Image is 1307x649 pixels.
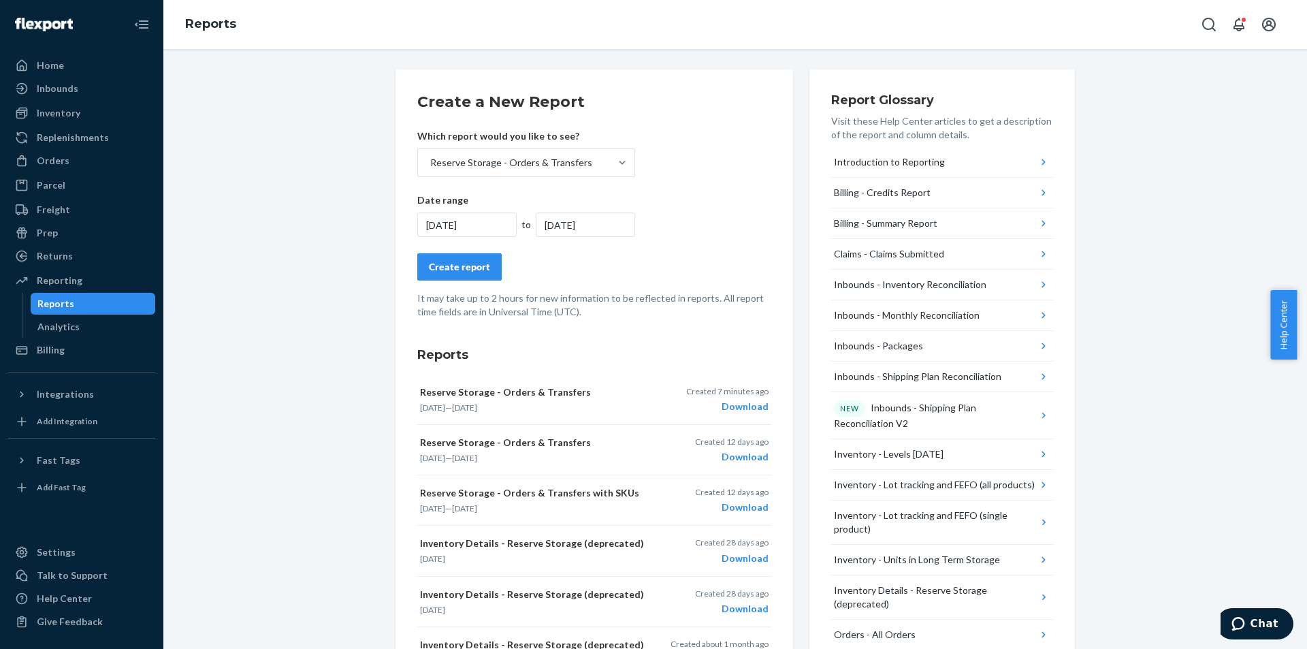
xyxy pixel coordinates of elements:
button: Billing - Credits Report [831,178,1053,208]
time: [DATE] [452,402,477,413]
a: Inbounds [8,78,155,99]
a: Settings [8,541,155,563]
div: Orders - All Orders [834,628,916,642]
div: Download [695,602,769,616]
button: Reserve Storage - Orders & Transfers[DATE]—[DATE]Created 7 minutes agoDownload [417,375,771,425]
p: Created 7 minutes ago [686,385,769,397]
div: Inventory - Lot tracking and FEFO (single product) [834,509,1037,536]
button: Integrations [8,383,155,405]
div: Integrations [37,387,94,401]
time: [DATE] [420,402,445,413]
button: Claims - Claims Submitted [831,239,1053,270]
button: Inventory - Lot tracking and FEFO (single product) [831,501,1053,545]
ol: breadcrumbs [174,5,247,44]
p: Created 12 days ago [695,436,769,447]
button: Talk to Support [8,565,155,586]
div: Inbounds - Shipping Plan Reconciliation V2 [834,400,1037,430]
a: Reports [31,293,156,315]
button: Inbounds - Packages [831,331,1053,362]
a: Parcel [8,174,155,196]
div: Inbounds - Packages [834,339,923,353]
p: — [420,452,650,464]
p: Visit these Help Center articles to get a description of the report and column details. [831,114,1053,142]
p: Reserve Storage - Orders & Transfers [420,436,650,449]
button: Create report [417,253,502,281]
time: [DATE] [420,503,445,513]
button: Inbounds - Inventory Reconciliation [831,270,1053,300]
button: Inventory - Lot tracking and FEFO (all products) [831,470,1053,501]
button: Inventory Details - Reserve Storage (deprecated) [831,575,1053,620]
button: Inventory - Levels [DATE] [831,439,1053,470]
a: Billing [8,339,155,361]
button: Open notifications [1225,11,1253,38]
div: Introduction to Reporting [834,155,945,169]
p: It may take up to 2 hours for new information to be reflected in reports. All report time fields ... [417,291,771,319]
a: Add Fast Tag [8,477,155,498]
div: Inventory [37,106,80,120]
p: NEW [840,403,859,414]
iframe: Opens a widget where you can chat to one of our agents [1221,608,1293,642]
div: Inventory - Units in Long Term Storage [834,553,1000,567]
img: Flexport logo [15,18,73,31]
div: Inbounds - Inventory Reconciliation [834,278,986,291]
button: Close Navigation [128,11,155,38]
div: Replenishments [37,131,109,144]
div: Add Fast Tag [37,481,86,493]
button: Give Feedback [8,611,155,633]
p: Which report would you like to see? [417,129,635,143]
button: Billing - Summary Report [831,208,1053,239]
a: Reports [185,16,236,31]
div: Inbounds [37,82,78,95]
button: Inbounds - Shipping Plan Reconciliation [831,362,1053,392]
div: Prep [37,226,58,240]
h3: Report Glossary [831,91,1053,109]
h3: Reports [417,346,771,364]
div: [DATE] [536,212,635,237]
div: Reporting [37,274,82,287]
a: Prep [8,222,155,244]
a: Analytics [31,316,156,338]
div: Add Integration [37,415,97,427]
p: Inventory Details - Reserve Storage (deprecated) [420,588,650,601]
div: Parcel [37,178,65,192]
div: Inventory - Lot tracking and FEFO (all products) [834,478,1035,492]
div: Billing - Credits Report [834,186,931,200]
div: Download [695,552,769,565]
a: Add Integration [8,411,155,432]
div: Billing - Summary Report [834,217,937,230]
div: Reserve Storage - Orders & Transfers [430,156,592,170]
div: Download [695,450,769,464]
time: [DATE] [420,605,445,615]
div: to [517,218,536,232]
a: Help Center [8,588,155,610]
p: Created 28 days ago [695,588,769,599]
button: Inbounds - Monthly Reconciliation [831,300,1053,331]
div: Help Center [37,592,92,605]
p: Date range [417,193,635,207]
button: Reserve Storage - Orders & Transfers with SKUs[DATE]—[DATE]Created 12 days agoDownload [417,475,771,526]
div: Freight [37,203,70,217]
button: Help Center [1270,290,1297,360]
div: Billing [37,343,65,357]
div: Inventory Details - Reserve Storage (deprecated) [834,584,1037,611]
div: Orders [37,154,69,168]
a: Inventory [8,102,155,124]
button: Fast Tags [8,449,155,471]
button: Open account menu [1255,11,1282,38]
div: Fast Tags [37,454,80,467]
p: Created 12 days ago [695,486,769,498]
button: Introduction to Reporting [831,147,1053,178]
p: Inventory Details - Reserve Storage (deprecated) [420,537,650,550]
div: Claims - Claims Submitted [834,247,944,261]
a: Reporting [8,270,155,291]
a: Returns [8,245,155,267]
div: Download [686,400,769,413]
time: [DATE] [452,453,477,463]
p: Reserve Storage - Orders & Transfers with SKUs [420,486,650,500]
div: Create report [429,260,490,274]
div: Home [37,59,64,72]
div: Analytics [37,320,80,334]
div: Returns [37,249,73,263]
